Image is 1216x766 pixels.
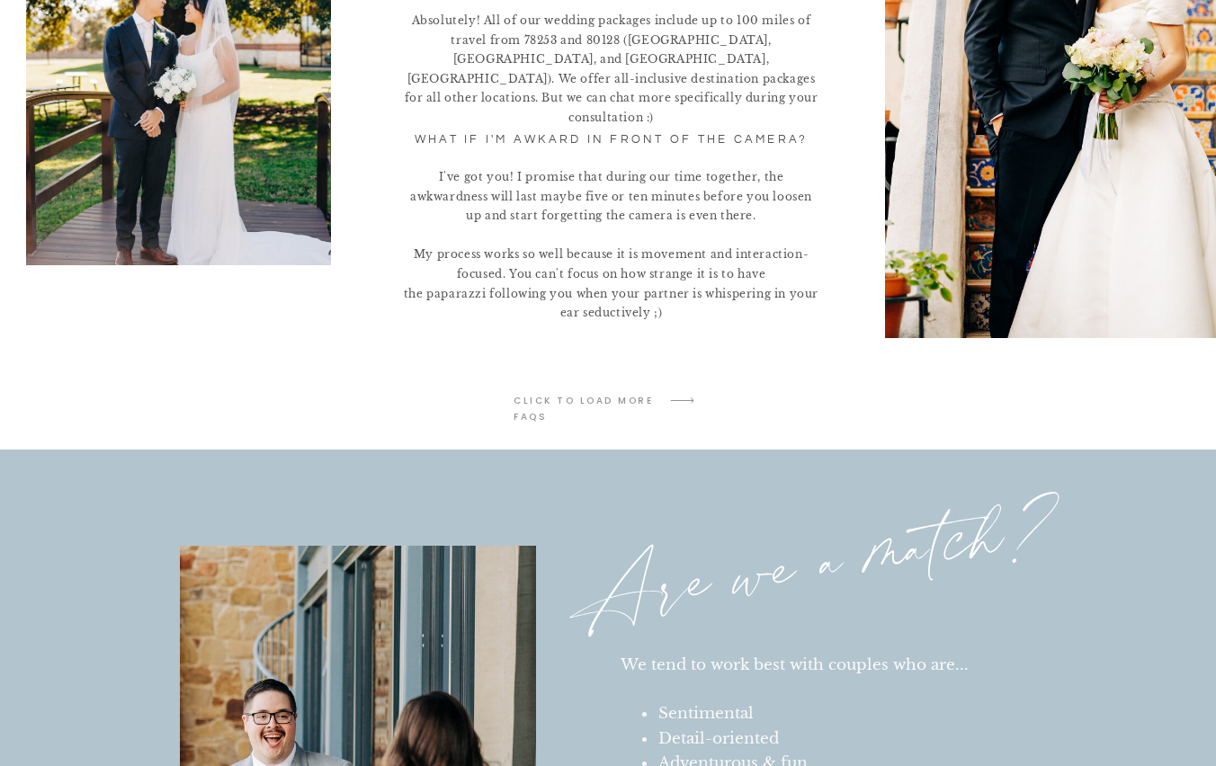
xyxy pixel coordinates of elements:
[657,726,1099,751] li: Detail-oriented
[403,11,819,88] p: Absolutely! All of our wedding packages include up to 100 miles of travel from 78253 and 80128 ([...
[403,167,819,333] p: I've got you! I promise that during our time together, the awkwardness will last maybe five or te...
[514,477,1124,688] p: Are we a match?
[403,129,819,152] p: what if i'm awkard in front of the camera?
[657,701,1099,726] li: Sentimental
[514,393,657,409] a: click to LOAD MORE faqs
